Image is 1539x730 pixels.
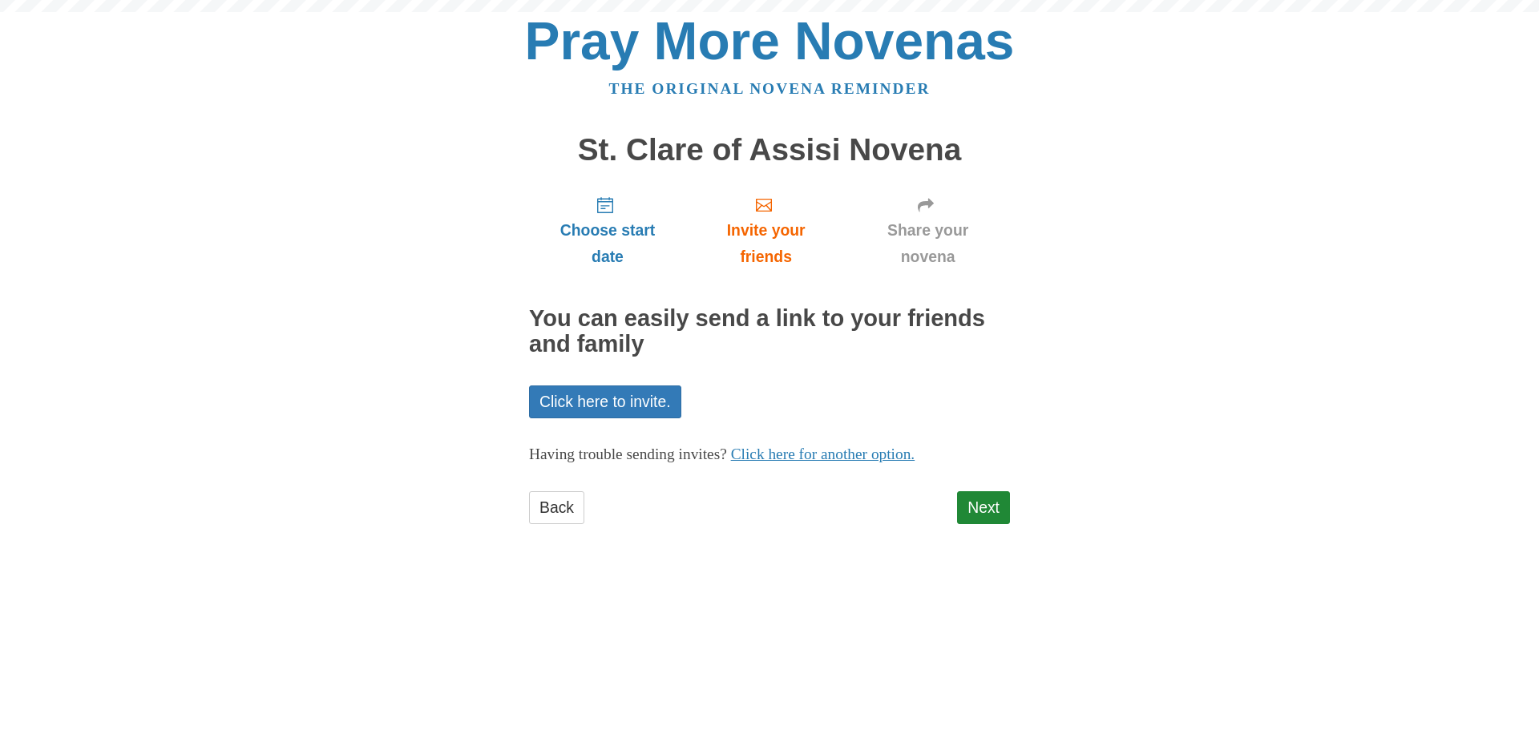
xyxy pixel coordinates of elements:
[529,183,686,278] a: Choose start date
[529,306,1010,357] h2: You can easily send a link to your friends and family
[686,183,846,278] a: Invite your friends
[529,385,681,418] a: Click here to invite.
[846,183,1010,278] a: Share your novena
[545,217,670,270] span: Choose start date
[525,11,1015,71] a: Pray More Novenas
[862,217,994,270] span: Share your novena
[529,133,1010,167] h1: St. Clare of Assisi Novena
[529,446,727,462] span: Having trouble sending invites?
[529,491,584,524] a: Back
[957,491,1010,524] a: Next
[702,217,830,270] span: Invite your friends
[609,80,931,97] a: The original novena reminder
[731,446,915,462] a: Click here for another option.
